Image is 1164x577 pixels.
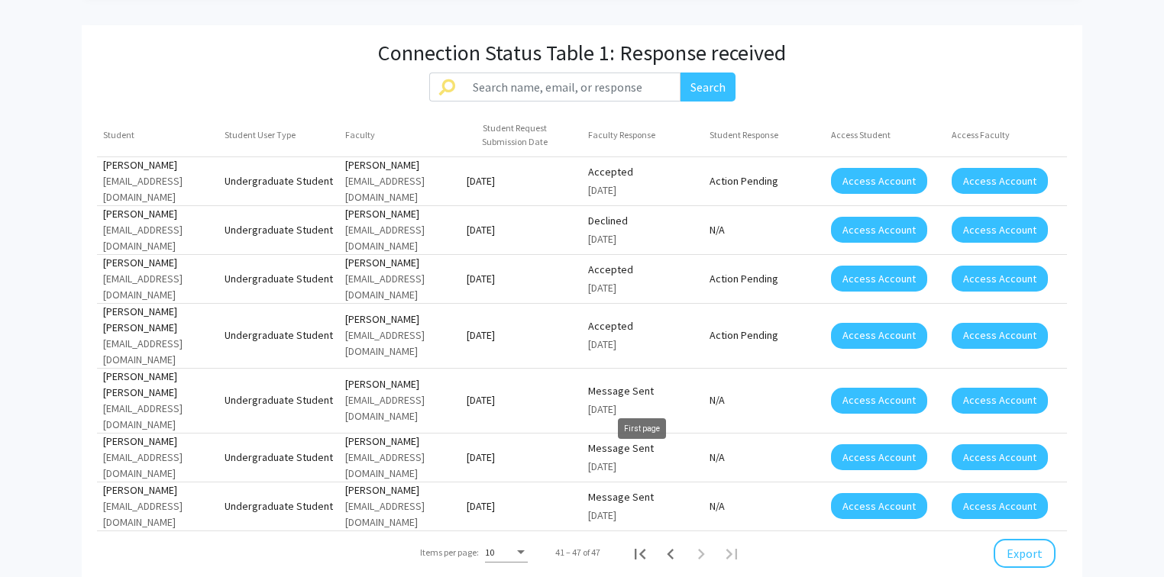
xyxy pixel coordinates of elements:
[625,537,655,568] button: First page
[952,493,1048,519] button: Access Account
[461,382,582,419] mat-cell: [DATE]
[345,482,454,498] div: [PERSON_NAME]
[461,318,582,354] mat-cell: [DATE]
[703,163,825,199] mat-cell: Action Pending
[555,546,600,559] div: 41 – 47 of 47
[994,539,1056,568] button: Export
[703,439,825,475] mat-cell: N/A
[588,128,655,142] div: Faculty Response
[588,489,697,505] div: Message Sent
[831,388,927,414] button: Access Account
[952,388,1048,414] button: Access Account
[588,401,697,417] div: [DATE]
[103,206,212,222] div: [PERSON_NAME]
[461,488,582,524] mat-cell: [DATE]
[103,128,134,142] div: Student
[681,73,736,102] button: Search
[461,260,582,297] mat-cell: [DATE]
[588,337,697,353] div: [DATE]
[703,318,825,354] mat-cell: Action Pending
[103,157,212,173] div: [PERSON_NAME]
[345,450,454,482] div: [EMAIL_ADDRESS][DOMAIN_NAME]
[588,182,697,198] div: [DATE]
[618,418,666,439] div: First page
[103,401,212,433] div: [EMAIL_ADDRESS][DOMAIN_NAME]
[103,498,212,530] div: [EMAIL_ADDRESS][DOMAIN_NAME]
[103,434,212,450] div: [PERSON_NAME]
[345,327,454,359] div: [EMAIL_ADDRESS][DOMAIN_NAME]
[703,488,825,524] mat-cell: N/A
[345,434,454,450] div: [PERSON_NAME]
[485,546,494,558] span: 10
[946,114,1067,156] mat-header-cell: Access Faculty
[588,383,697,399] div: Message Sent
[710,128,778,142] div: Student Response
[225,128,296,142] div: Student User Type
[831,217,927,243] button: Access Account
[103,304,212,336] div: [PERSON_NAME] [PERSON_NAME]
[345,498,454,530] div: [EMAIL_ADDRESS][DOMAIN_NAME]
[218,163,340,199] mat-cell: Undergraduate Student
[655,537,686,568] button: Previous page
[588,262,697,278] div: Accepted
[461,211,582,248] mat-cell: [DATE]
[218,260,340,297] mat-cell: Undergraduate Student
[952,323,1048,349] button: Access Account
[703,382,825,419] mat-cell: N/A
[461,163,582,199] mat-cell: [DATE]
[588,280,697,296] div: [DATE]
[703,211,825,248] mat-cell: N/A
[588,231,697,247] div: [DATE]
[464,73,681,102] input: Search name, email, or response
[831,266,927,292] button: Access Account
[218,382,340,419] mat-cell: Undergraduate Student
[345,206,454,222] div: [PERSON_NAME]
[345,128,375,142] div: Faculty
[703,260,825,297] mat-cell: Action Pending
[103,482,212,498] div: [PERSON_NAME]
[345,392,454,424] div: [EMAIL_ADDRESS][DOMAIN_NAME]
[103,450,212,482] div: [EMAIL_ADDRESS][DOMAIN_NAME]
[218,488,340,524] mat-cell: Undergraduate Student
[11,508,65,566] iframe: Chat
[345,271,454,303] div: [EMAIL_ADDRESS][DOMAIN_NAME]
[461,439,582,475] mat-cell: [DATE]
[831,444,927,470] button: Access Account
[588,508,697,524] div: [DATE]
[831,168,927,194] button: Access Account
[467,121,576,149] div: Student Request Submission Date
[831,493,927,519] button: Access Account
[103,369,212,401] div: [PERSON_NAME] [PERSON_NAME]
[952,266,1048,292] button: Access Account
[225,128,309,142] div: Student User Type
[345,311,454,327] div: [PERSON_NAME]
[710,128,792,142] div: Student Response
[588,318,697,334] div: Accepted
[825,114,946,156] mat-header-cell: Access Student
[103,222,212,254] div: [EMAIL_ADDRESS][DOMAIN_NAME]
[588,164,697,180] div: Accepted
[345,376,454,392] div: [PERSON_NAME]
[485,547,528,559] mat-select: Items per page:
[952,168,1048,194] button: Access Account
[345,173,454,205] div: [EMAIL_ADDRESS][DOMAIN_NAME]
[378,40,786,66] h3: Connection Status Table 1: Response received
[467,121,562,149] div: Student Request Submission Date
[103,271,212,303] div: [EMAIL_ADDRESS][DOMAIN_NAME]
[345,222,454,254] div: [EMAIL_ADDRESS][DOMAIN_NAME]
[345,157,454,173] div: [PERSON_NAME]
[588,128,669,142] div: Faculty Response
[588,213,697,229] div: Declined
[103,336,212,368] div: [EMAIL_ADDRESS][DOMAIN_NAME]
[952,217,1048,243] button: Access Account
[686,537,716,568] button: Next page
[345,128,389,142] div: Faculty
[218,211,340,248] mat-cell: Undergraduate Student
[218,439,340,475] mat-cell: Undergraduate Student
[103,255,212,271] div: [PERSON_NAME]
[103,128,148,142] div: Student
[831,323,927,349] button: Access Account
[716,537,747,568] button: Last page
[588,459,697,475] div: [DATE]
[103,173,212,205] div: [EMAIL_ADDRESS][DOMAIN_NAME]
